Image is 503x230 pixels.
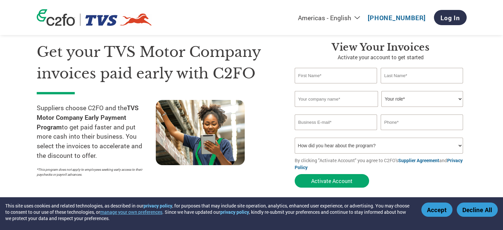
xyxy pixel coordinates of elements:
img: supply chain worker [156,100,245,165]
input: Your company name* [295,91,378,107]
input: Last Name* [381,68,463,83]
img: c2fo logo [37,9,75,26]
button: manage your own preferences [100,209,162,215]
div: Inavlid Phone Number [381,131,463,135]
div: Invalid first name or first name is too long [295,84,377,88]
div: This site uses cookies and related technologies, as described in our , for purposes that may incl... [5,203,412,221]
a: Log In [434,10,467,25]
button: Decline All [457,203,498,217]
button: Activate Account [295,174,369,188]
a: [PHONE_NUMBER] [368,14,426,22]
h3: View Your Invoices [295,41,467,53]
div: Invalid last name or last name is too long [381,84,463,88]
button: Accept [421,203,452,217]
input: Invalid Email format [295,115,377,130]
select: Title/Role [381,91,463,107]
a: Supplier Agreement [398,157,439,163]
input: Phone* [381,115,463,130]
a: privacy policy [144,203,172,209]
p: Suppliers choose C2FO and the to get paid faster and put more cash into their business. You selec... [37,103,156,161]
h1: Get your TVS Motor Company invoices paid early with C2FO [37,41,275,84]
a: Privacy Policy [295,157,463,170]
div: Inavlid Email Address [295,131,377,135]
p: By clicking "Activate Account" you agree to C2FO's and [295,157,467,171]
p: *This program does not apply to employees seeking early access to their paychecks or payroll adva... [37,167,149,177]
a: privacy policy [220,209,249,215]
strong: TVS Motor Company Early Payment Program [37,104,139,131]
div: Invalid company name or company name is too long [295,108,463,112]
img: TVS Motor Company [85,14,152,26]
input: First Name* [295,68,377,83]
p: Activate your account to get started [295,53,467,61]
